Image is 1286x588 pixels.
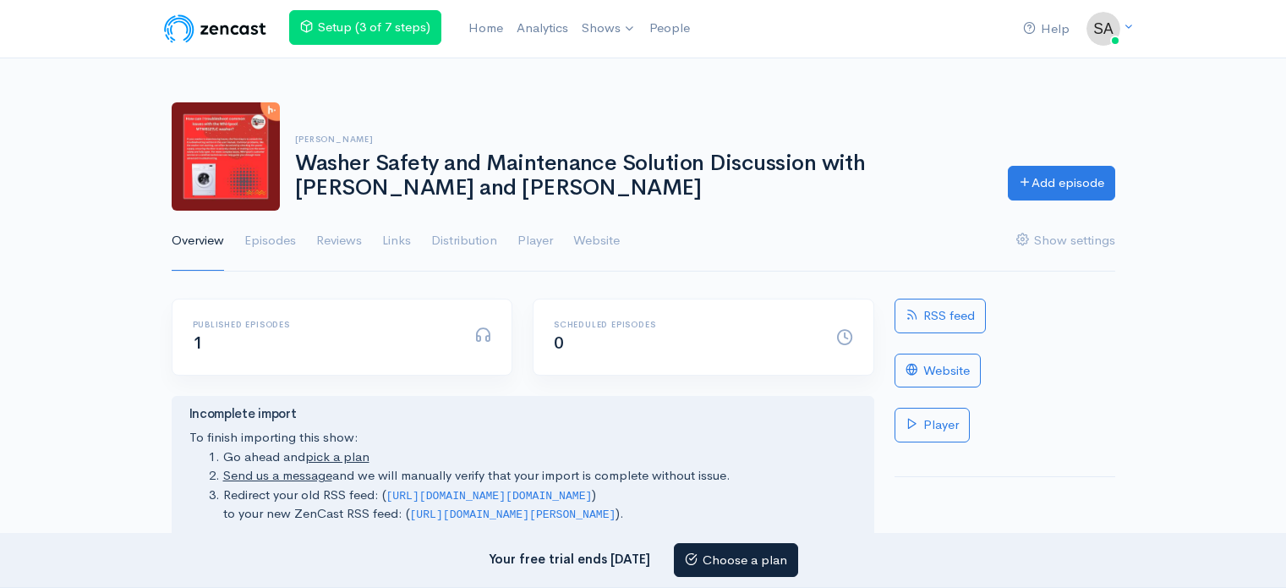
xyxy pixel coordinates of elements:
[305,448,369,464] a: pick a plan
[295,135,988,144] h6: [PERSON_NAME]
[161,12,269,46] img: ZenCast Logo
[410,508,616,521] code: [URL][DOMAIN_NAME][PERSON_NAME]
[510,10,575,47] a: Analytics
[223,448,856,467] li: Go ahead and
[1016,211,1115,272] a: Show settings
[193,320,455,329] h6: Published episodes
[223,486,856,524] li: Redirect your old RSS feed: ( ) to your new ZenCast RSS feed: ( ).
[1008,166,1115,201] a: Add episode
[316,211,362,272] a: Reviews
[172,211,224,272] a: Overview
[1229,530,1269,571] iframe: gist-messenger-bubble-iframe
[386,490,593,503] code: [URL][DOMAIN_NAME][DOMAIN_NAME]
[223,467,332,483] a: Send us a message
[895,408,970,442] a: Player
[431,211,497,272] a: Distribution
[189,407,856,586] div: To finish importing this show:
[223,466,856,486] li: and we will manually verify that your import is complete without issue.
[462,10,510,47] a: Home
[244,211,296,272] a: Episodes
[1016,11,1076,47] a: Help
[382,211,411,272] a: Links
[895,299,986,333] a: RSS feed
[674,543,798,578] a: Choose a plan
[895,354,981,388] a: Website
[643,10,697,47] a: People
[554,320,816,329] h6: Scheduled episodes
[289,10,441,45] a: Setup (3 of 7 steps)
[189,407,856,421] h4: Incomplete import
[193,332,203,354] span: 1
[575,10,643,47] a: Shows
[1086,12,1120,46] img: ...
[517,211,553,272] a: Player
[573,211,620,272] a: Website
[489,550,650,566] strong: Your free trial ends [DATE]
[295,151,988,200] h1: Washer Safety and Maintenance Solution Discussion with [PERSON_NAME] and [PERSON_NAME]
[554,332,564,354] span: 0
